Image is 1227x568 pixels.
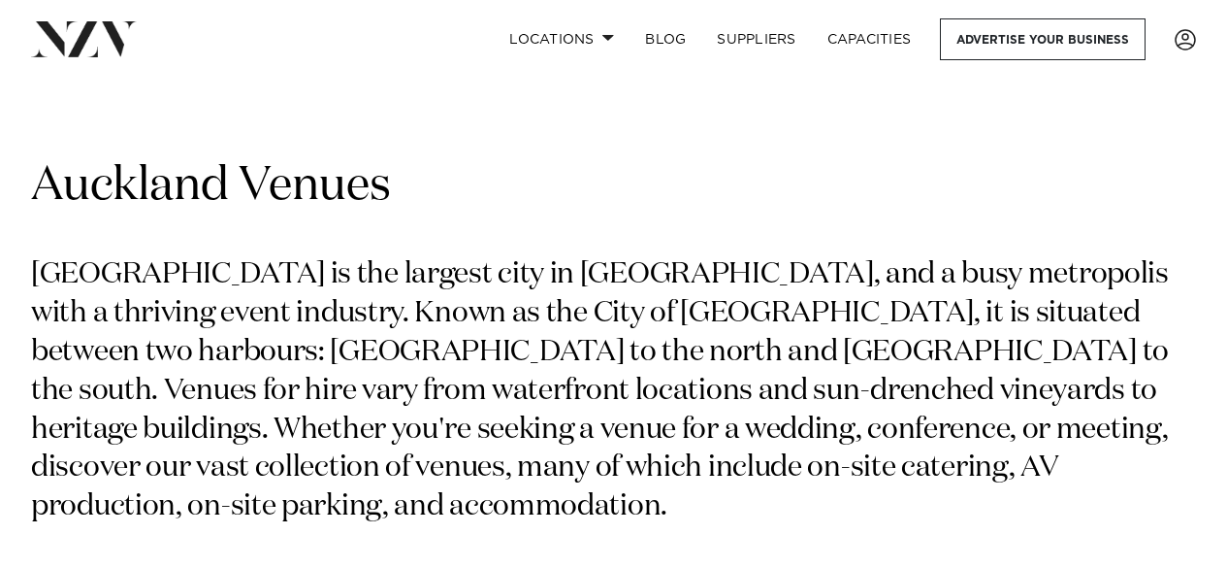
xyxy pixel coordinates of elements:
[812,18,927,60] a: Capacities
[31,21,137,56] img: nzv-logo.png
[31,256,1196,527] p: [GEOGRAPHIC_DATA] is the largest city in [GEOGRAPHIC_DATA], and a busy metropolis with a thriving...
[630,18,701,60] a: BLOG
[494,18,630,60] a: Locations
[701,18,811,60] a: SUPPLIERS
[940,18,1146,60] a: Advertise your business
[31,156,1196,217] h1: Auckland Venues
